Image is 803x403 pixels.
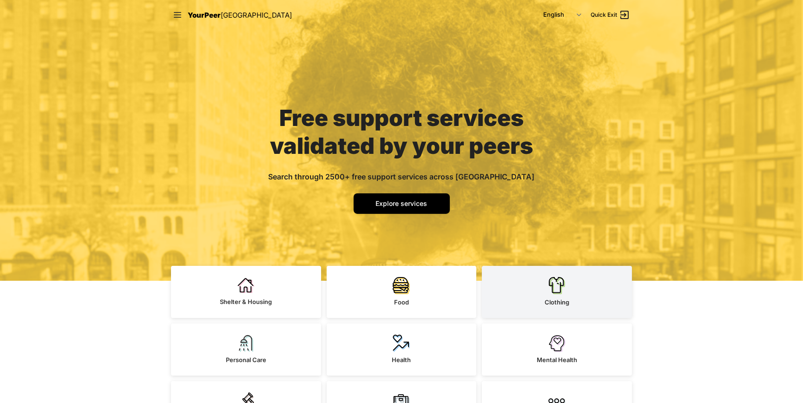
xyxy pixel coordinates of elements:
[188,9,292,21] a: YourPeer[GEOGRAPHIC_DATA]
[221,11,292,20] span: [GEOGRAPHIC_DATA]
[482,324,632,376] a: Mental Health
[188,11,221,20] span: YourPeer
[327,324,477,376] a: Health
[392,356,411,363] span: Health
[171,266,321,318] a: Shelter & Housing
[270,104,533,159] span: Free support services validated by your peers
[394,298,409,306] span: Food
[226,356,266,363] span: Personal Care
[220,298,272,305] span: Shelter & Housing
[269,172,535,181] span: Search through 2500+ free support services across [GEOGRAPHIC_DATA]
[591,11,617,19] span: Quick Exit
[171,324,321,376] a: Personal Care
[482,266,632,318] a: Clothing
[354,193,450,214] a: Explore services
[327,266,477,318] a: Food
[537,356,577,363] span: Mental Health
[591,9,630,20] a: Quick Exit
[376,199,428,207] span: Explore services
[545,298,569,306] span: Clothing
